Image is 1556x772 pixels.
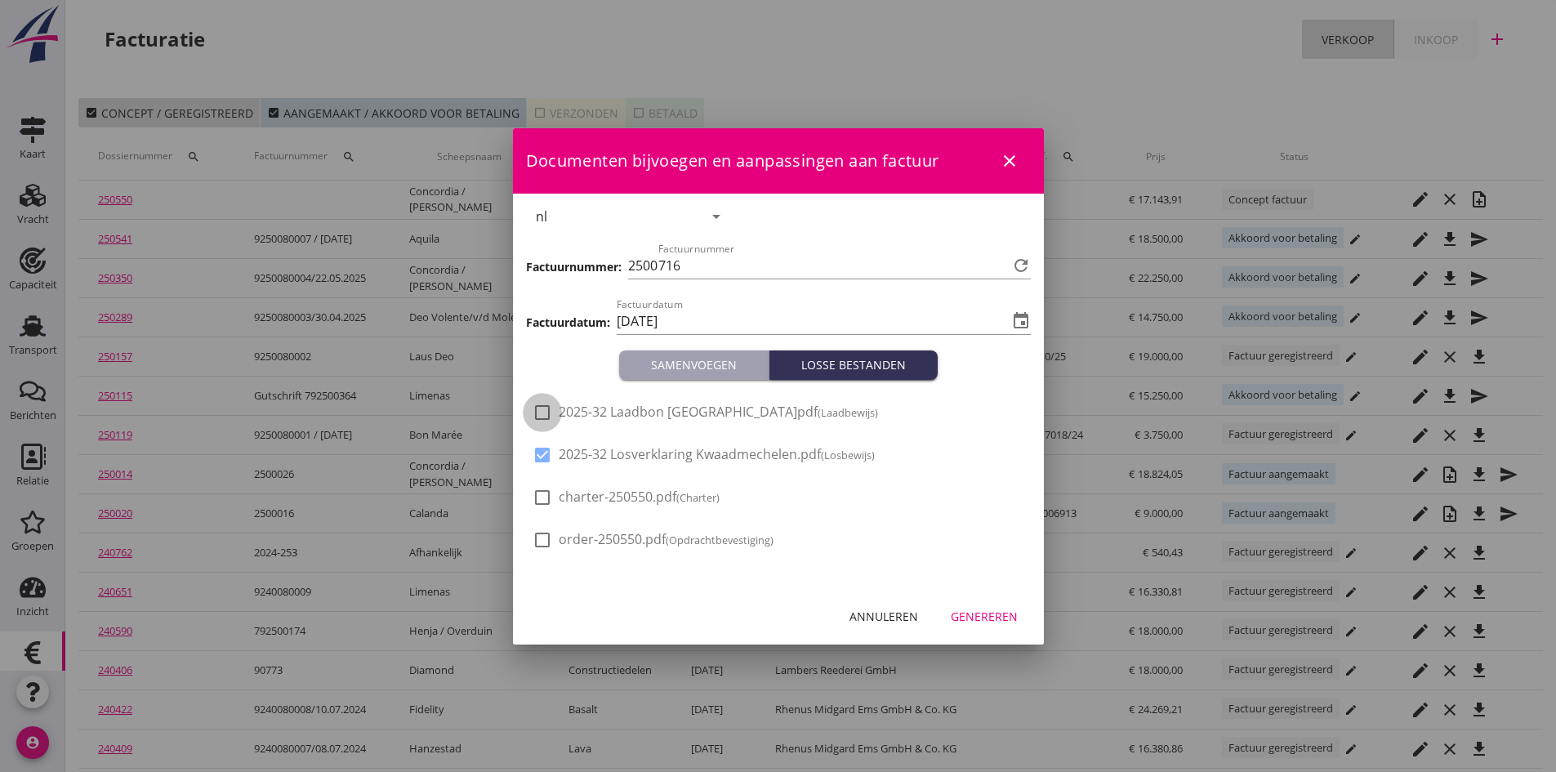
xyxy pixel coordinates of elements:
[821,448,875,462] small: (Losbewijs)
[707,207,726,226] i: arrow_drop_down
[619,350,769,380] button: Samenvoegen
[617,308,1008,334] input: Factuurdatum
[938,602,1031,631] button: Genereren
[836,602,931,631] button: Annuleren
[536,209,547,224] div: nl
[666,533,774,547] small: (Opdrachtbevestiging)
[526,314,610,331] h3: Factuurdatum:
[769,350,938,380] button: Losse bestanden
[1000,151,1019,171] i: close
[849,608,918,625] div: Annuleren
[818,405,878,420] small: (Laadbewijs)
[628,256,658,276] span: 2500
[776,356,931,373] div: Losse bestanden
[559,489,720,506] span: charter-250550.pdf
[559,446,875,463] span: 2025-32 Losverklaring Kwaadmechelen.pdf
[676,490,720,505] small: (Charter)
[626,356,762,373] div: Samenvoegen
[526,258,622,275] h3: Factuurnummer:
[559,404,878,421] span: 2025-32 Laadbon [GEOGRAPHIC_DATA]pdf
[513,128,1044,194] div: Documenten bijvoegen en aanpassingen aan factuur
[951,608,1018,625] div: Genereren
[559,531,774,548] span: order-250550.pdf
[658,252,1008,279] input: Factuurnummer
[1011,256,1031,275] i: refresh
[1011,311,1031,331] i: event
